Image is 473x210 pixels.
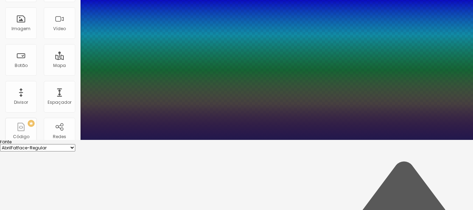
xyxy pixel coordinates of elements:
[14,99,28,105] font: Divisor
[12,26,30,32] font: Imagem
[53,26,66,32] font: Vídeo
[15,62,28,68] font: Botão
[13,134,29,144] font: Código HTML
[48,99,71,105] font: Espaçador
[53,62,66,68] font: Mapa
[51,134,68,144] font: Redes Sociais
